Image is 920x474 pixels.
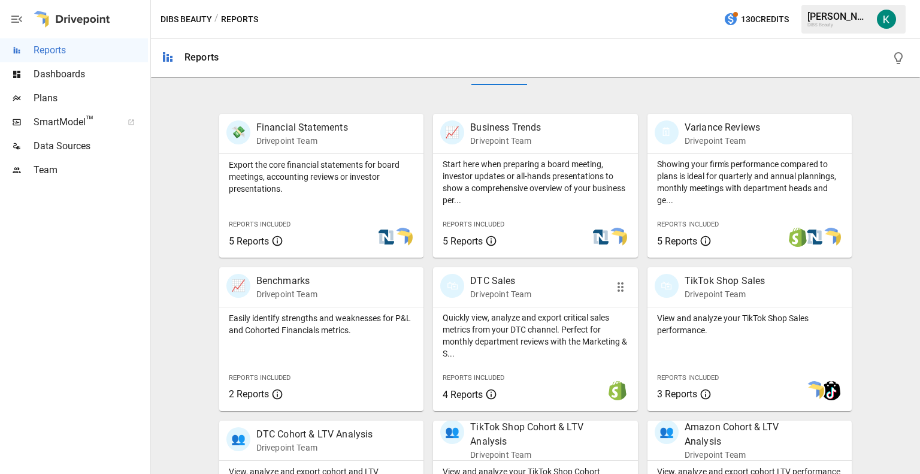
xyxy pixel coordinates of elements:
[822,228,841,247] img: smart model
[807,11,870,22] div: [PERSON_NAME]
[470,135,541,147] p: Drivepoint Team
[470,420,599,449] p: TikTok Shop Cohort & LTV Analysis
[440,274,464,298] div: 🛍
[655,120,679,144] div: 🗓
[256,442,373,454] p: Drivepoint Team
[229,388,269,400] span: 2 Reports
[657,158,843,206] p: Showing your firm's performance compared to plans is ideal for quarterly and annual plannings, mo...
[229,312,414,336] p: Easily identify strengths and weaknesses for P&L and Cohorted Financials metrics.
[805,228,824,247] img: netsuite
[226,427,250,451] div: 👥
[877,10,896,29] img: Katherine Rose
[822,381,841,400] img: tiktok
[229,374,290,382] span: Reports Included
[685,274,765,288] p: TikTok Shop Sales
[256,135,348,147] p: Drivepoint Team
[229,236,269,247] span: 5 Reports
[86,113,94,128] span: ™
[440,120,464,144] div: 📈
[805,381,824,400] img: smart model
[256,274,317,288] p: Benchmarks
[685,449,813,461] p: Drivepoint Team
[470,288,531,300] p: Drivepoint Team
[657,312,843,336] p: View and analyze your TikTok Shop Sales performance.
[34,163,148,177] span: Team
[443,312,628,360] p: Quickly view, analyze and export critical sales metrics from your DTC channel. Perfect for monthl...
[34,139,148,153] span: Data Sources
[657,374,719,382] span: Reports Included
[443,389,483,400] span: 4 Reports
[657,236,697,247] span: 5 Reports
[229,221,290,228] span: Reports Included
[719,8,794,31] button: 130Credits
[608,381,627,400] img: shopify
[226,120,250,144] div: 💸
[591,228,610,247] img: netsuite
[394,228,413,247] img: smart model
[685,135,760,147] p: Drivepoint Team
[470,120,541,135] p: Business Trends
[377,228,396,247] img: netsuite
[470,449,599,461] p: Drivepoint Team
[440,420,464,444] div: 👥
[443,236,483,247] span: 5 Reports
[226,274,250,298] div: 📈
[470,274,531,288] p: DTC Sales
[870,2,903,36] button: Katherine Rose
[443,158,628,206] p: Start here when preparing a board meeting, investor updates or all-hands presentations to show a ...
[161,12,212,27] button: DIBS Beauty
[655,420,679,444] div: 👥
[657,221,719,228] span: Reports Included
[443,374,504,382] span: Reports Included
[685,120,760,135] p: Variance Reviews
[214,12,219,27] div: /
[34,67,148,81] span: Dashboards
[685,288,765,300] p: Drivepoint Team
[788,228,807,247] img: shopify
[741,12,789,27] span: 130 Credits
[256,427,373,442] p: DTC Cohort & LTV Analysis
[443,221,504,228] span: Reports Included
[807,22,870,28] div: DIBS Beauty
[685,420,813,449] p: Amazon Cohort & LTV Analysis
[256,120,348,135] p: Financial Statements
[608,228,627,247] img: smart model
[256,288,317,300] p: Drivepoint Team
[657,388,697,400] span: 3 Reports
[34,91,148,105] span: Plans
[184,52,219,63] div: Reports
[34,115,114,129] span: SmartModel
[34,43,148,58] span: Reports
[229,159,414,195] p: Export the core financial statements for board meetings, accounting reviews or investor presentat...
[655,274,679,298] div: 🛍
